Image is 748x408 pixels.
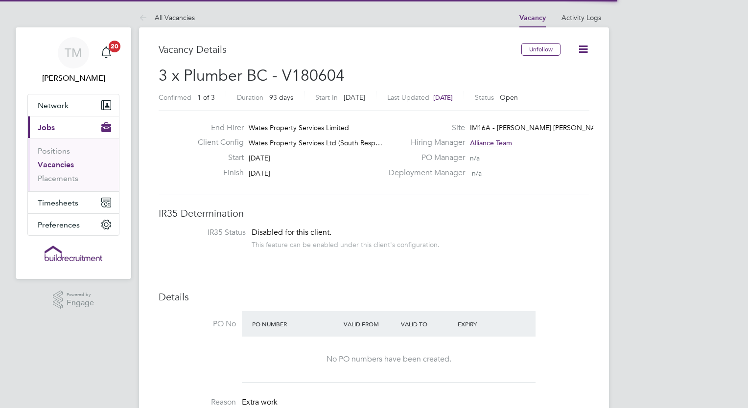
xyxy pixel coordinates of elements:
span: [DATE] [249,169,270,178]
span: 93 days [269,93,293,102]
label: Site [383,123,465,133]
span: Preferences [38,220,80,229]
a: All Vacancies [139,13,195,22]
label: PO Manager [383,153,465,163]
span: n/a [470,154,480,162]
span: TM [65,46,82,59]
label: IR35 Status [168,227,246,238]
label: Confirmed [159,93,191,102]
span: Open [500,93,518,102]
span: Extra work [242,397,278,407]
a: Powered byEngage [53,291,94,309]
div: Expiry [455,315,513,333]
a: Vacancies [38,160,74,169]
h3: IR35 Determination [159,207,589,220]
span: 20 [109,41,120,52]
label: Client Config [190,137,244,148]
button: Jobs [28,116,119,138]
button: Network [28,94,119,116]
span: 1 of 3 [197,93,215,102]
button: Unfollow [521,43,561,56]
a: Vacancy [519,14,546,22]
span: [DATE] [249,154,270,162]
div: Jobs [28,138,119,191]
label: Reason [159,397,236,408]
span: Jobs [38,123,55,132]
span: Tom Morgan [27,72,119,84]
a: Positions [38,146,70,156]
h3: Vacancy Details [159,43,521,56]
span: Disabled for this client. [252,227,331,237]
label: Deployment Manager [383,168,465,178]
label: Start In [315,93,338,102]
label: Duration [237,93,263,102]
label: Last Updated [387,93,429,102]
div: This feature can be enabled under this client's configuration. [252,238,440,249]
span: Wates Property Services Limited [249,123,349,132]
div: No PO numbers have been created. [252,354,526,364]
span: 3 x Plumber BC - V180604 [159,66,345,85]
label: PO No [159,319,236,329]
label: Hiring Manager [383,137,465,148]
span: Network [38,101,69,110]
span: Wates Property Services Ltd (South Resp… [249,138,382,147]
label: End Hirer [190,123,244,133]
nav: Main navigation [16,27,131,279]
a: Placements [38,174,78,183]
button: Preferences [28,214,119,235]
h3: Details [159,291,589,303]
a: Go to home page [27,246,119,261]
label: Finish [190,168,244,178]
button: Timesheets [28,192,119,213]
a: Activity Logs [561,13,601,22]
a: 20 [96,37,116,68]
span: Engage [67,299,94,307]
span: IM16A - [PERSON_NAME] [PERSON_NAME] - WORKWISE- N… [470,123,667,132]
label: Status [475,93,494,102]
label: Start [190,153,244,163]
span: Timesheets [38,198,78,207]
div: Valid From [341,315,398,333]
a: TM[PERSON_NAME] [27,37,119,84]
span: n/a [472,169,482,178]
span: Alliance Team [470,138,512,147]
img: buildrec-logo-retina.png [45,246,102,261]
span: [DATE] [433,93,453,102]
span: Powered by [67,291,94,299]
span: [DATE] [344,93,365,102]
div: Valid To [398,315,456,333]
div: PO Number [250,315,341,333]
